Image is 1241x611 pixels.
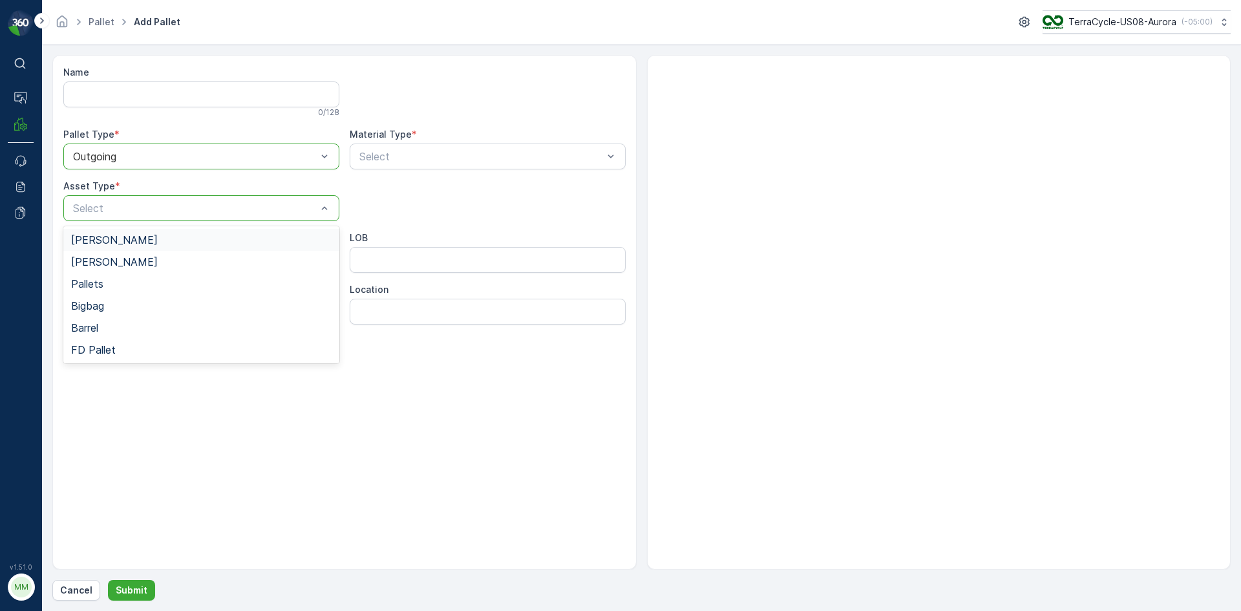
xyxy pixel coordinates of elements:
label: Asset Type [63,180,115,191]
span: FD Pallet [71,344,116,356]
p: ( -05:00 ) [1182,17,1213,27]
p: Cancel [60,584,92,597]
span: [PERSON_NAME] [71,256,158,268]
span: Material : [11,319,55,330]
span: Pallets [71,278,103,290]
button: MM [8,573,34,601]
span: Asset Type : [11,297,69,308]
span: - [68,255,72,266]
img: image_ci7OI47.png [1043,15,1063,29]
a: Homepage [55,19,69,30]
span: 70 [72,276,84,287]
span: Total Weight : [11,233,76,244]
button: Cancel [52,580,100,601]
span: [PERSON_NAME] [71,234,158,246]
span: v 1.51.0 [8,563,34,571]
p: 0 / 128 [318,107,339,118]
button: Submit [108,580,155,601]
p: Select [73,200,317,216]
span: Tare Weight : [11,276,72,287]
span: Name : [11,212,43,223]
p: Submit [116,584,147,597]
p: Select [359,149,603,164]
label: LOB [350,232,368,243]
button: TerraCycle-US08-Aurora(-05:00) [1043,10,1231,34]
a: Pallet [89,16,114,27]
div: MM [11,577,32,597]
p: Pallet_US08 #8832 [570,11,668,27]
span: [PERSON_NAME] [69,297,142,308]
img: logo [8,10,34,36]
span: Net Weight : [11,255,68,266]
label: Location [350,284,388,295]
label: Pallet Type [63,129,114,140]
label: Name [63,67,89,78]
span: Barrel [71,322,98,334]
span: Bigbag [71,300,104,312]
label: Material Type [350,129,412,140]
span: Pallet_US08 #8832 [43,212,127,223]
span: Add Pallet [131,16,183,28]
span: 70 [76,233,87,244]
p: TerraCycle-US08-Aurora [1068,16,1176,28]
span: US-A0150 I Lab Plastics & Tubes - Decanted [55,319,253,330]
